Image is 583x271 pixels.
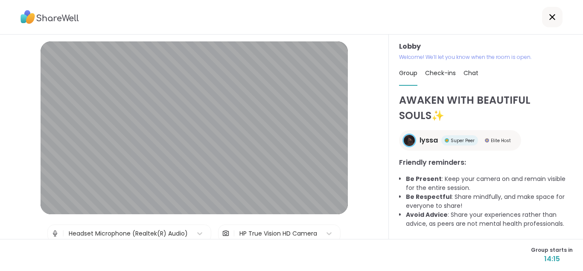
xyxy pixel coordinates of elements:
[531,254,573,264] span: 14:15
[399,130,521,151] a: lyssalyssaSuper PeerSuper PeerElite HostElite Host
[233,225,235,242] span: |
[406,210,448,219] b: Avoid Advice
[463,69,478,77] span: Chat
[451,137,475,144] span: Super Peer
[399,157,573,168] h3: Friendly reminders:
[491,137,511,144] span: Elite Host
[399,69,417,77] span: Group
[222,225,230,242] img: Camera
[531,246,573,254] span: Group starts in
[406,175,573,192] li: : Keep your camera on and remain visible for the entire session.
[406,210,573,228] li: : Share your experiences rather than advice, as peers are not mental health professionals.
[406,192,573,210] li: : Share mindfully, and make space for everyone to share!
[404,135,415,146] img: lyssa
[399,93,573,123] h1: AWAKEN WITH BEAUTIFUL SOULS✨
[239,229,317,238] div: HP True Vision HD Camera
[399,53,573,61] p: Welcome! We’ll let you know when the room is open.
[51,225,59,242] img: Microphone
[62,225,64,242] span: |
[406,175,442,183] b: Be Present
[69,229,188,238] div: Headset Microphone (Realtek(R) Audio)
[425,69,456,77] span: Check-ins
[420,135,438,146] span: lyssa
[399,41,573,52] h3: Lobby
[406,192,452,201] b: Be Respectful
[20,7,79,27] img: ShareWell Logo
[485,138,489,143] img: Elite Host
[445,138,449,143] img: Super Peer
